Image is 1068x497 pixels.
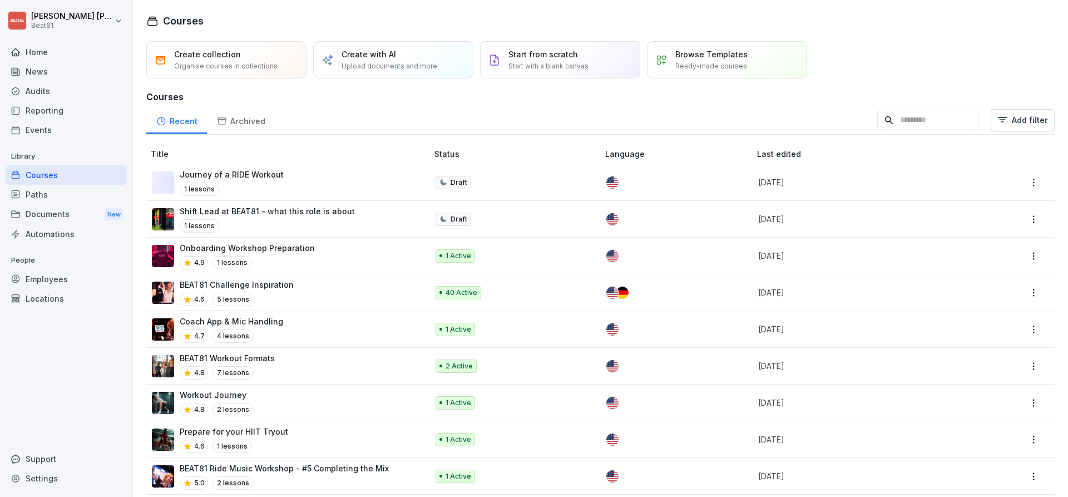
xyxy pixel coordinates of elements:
[758,287,965,298] p: [DATE]
[152,355,174,377] img: y9fc2hljz12hjpqmn0lgbk2p.png
[194,331,205,341] p: 4.7
[31,22,112,29] p: Beat81
[446,398,471,408] p: 1 Active
[508,48,578,60] p: Start from scratch
[606,397,619,409] img: us.svg
[606,434,619,446] img: us.svg
[180,205,355,217] p: Shift Lead at BEAT81 - what this role is about
[606,287,619,299] img: us.svg
[605,148,753,160] p: Language
[194,405,205,415] p: 4.8
[758,434,965,445] p: [DATE]
[31,12,112,21] p: [PERSON_NAME] [PERSON_NAME]
[758,470,965,482] p: [DATE]
[180,426,288,437] p: Prepare for your HIIT Tryout
[757,148,978,160] p: Last edited
[606,323,619,336] img: us.svg
[6,165,127,185] a: Courses
[758,176,965,188] p: [DATE]
[180,183,219,196] p: 1 lessons
[212,256,252,269] p: 1 lessons
[207,106,275,134] a: Archived
[180,169,284,180] p: Journey of a RIDE Workout
[212,366,254,380] p: 7 lessons
[758,360,965,372] p: [DATE]
[446,435,471,445] p: 1 Active
[6,185,127,204] a: Paths
[6,101,127,120] a: Reporting
[6,42,127,62] div: Home
[212,329,254,343] p: 4 lessons
[6,269,127,289] a: Employees
[105,208,123,221] div: New
[6,224,127,244] a: Automations
[758,397,965,409] p: [DATE]
[194,294,205,304] p: 4.6
[6,449,127,469] div: Support
[194,258,205,268] p: 4.9
[675,48,748,60] p: Browse Templates
[758,213,965,225] p: [DATE]
[146,90,1055,104] h3: Courses
[606,176,619,189] img: us.svg
[6,289,127,308] div: Locations
[146,106,207,134] a: Recent
[446,288,477,298] p: 40 Active
[174,61,278,71] p: Organise courses in collections
[180,242,315,254] p: Onboarding Workshop Preparation
[180,316,283,327] p: Coach App & Mic Handling
[152,392,174,414] img: k7go51jz1gvh8zp5joazd0zj.png
[6,120,127,140] a: Events
[6,469,127,488] a: Settings
[152,208,174,230] img: tmi8yio0vtf3hr8036ahoogz.png
[180,462,389,474] p: BEAT81 Ride Music Workshop - #5 Completing the Mix
[212,403,254,416] p: 2 lessons
[342,61,437,71] p: Upload documents and more
[434,148,601,160] p: Status
[180,389,254,401] p: Workout Journey
[606,213,619,225] img: us.svg
[991,109,1055,131] button: Add filter
[508,61,589,71] p: Start with a blank canvas
[174,48,241,60] p: Create collection
[163,13,204,28] h1: Courses
[6,252,127,269] p: People
[212,476,254,490] p: 2 lessons
[616,287,629,299] img: de.svg
[152,318,174,341] img: qvhdmtns8s1mxu7an6i3adep.png
[180,279,294,291] p: BEAT81 Challenge Inspiration
[151,148,430,160] p: Title
[451,214,467,224] p: Draft
[194,368,205,378] p: 4.8
[152,465,174,488] img: h40rw5k3kysvsk1au9o0zah9.png
[446,361,473,371] p: 2 Active
[6,62,127,81] a: News
[446,471,471,481] p: 1 Active
[758,250,965,262] p: [DATE]
[451,178,467,188] p: Draft
[180,352,275,364] p: BEAT81 Workout Formats
[342,48,396,60] p: Create with AI
[606,360,619,372] img: us.svg
[675,61,747,71] p: Ready-made courses
[446,251,471,261] p: 1 Active
[194,478,205,488] p: 5.0
[194,441,205,451] p: 4.6
[152,282,174,304] img: z9qsab734t8wudqjjzarpkdd.png
[152,429,174,451] img: yvi5w3kiu0xypxk8hsf2oii2.png
[6,204,127,225] a: DocumentsNew
[212,293,254,306] p: 5 lessons
[6,81,127,101] a: Audits
[152,245,174,267] img: ho20usilb1958hsj8ca7h6wm.png
[180,219,219,233] p: 1 lessons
